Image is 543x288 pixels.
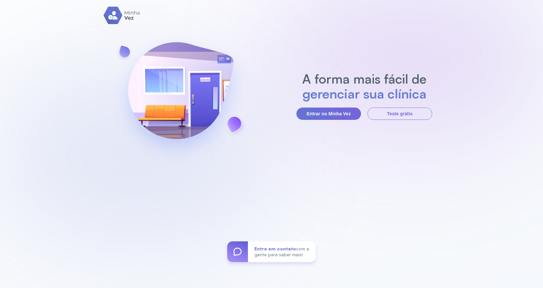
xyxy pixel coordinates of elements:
div: com a gente para saber mais! [248,241,316,262]
span: Entre em contato [254,246,296,251]
h2: gerenciar sua clínica [299,86,430,101]
a: Entre em contatocom a gente para saber mais! [227,241,316,262]
h2: A forma mais fácil de [299,71,430,86]
img: banner-login.svg [111,25,250,166]
button: Teste grátis [367,108,432,120]
img: logo.svg [103,6,141,24]
button: Entrar no Minha Vez [296,108,361,120]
